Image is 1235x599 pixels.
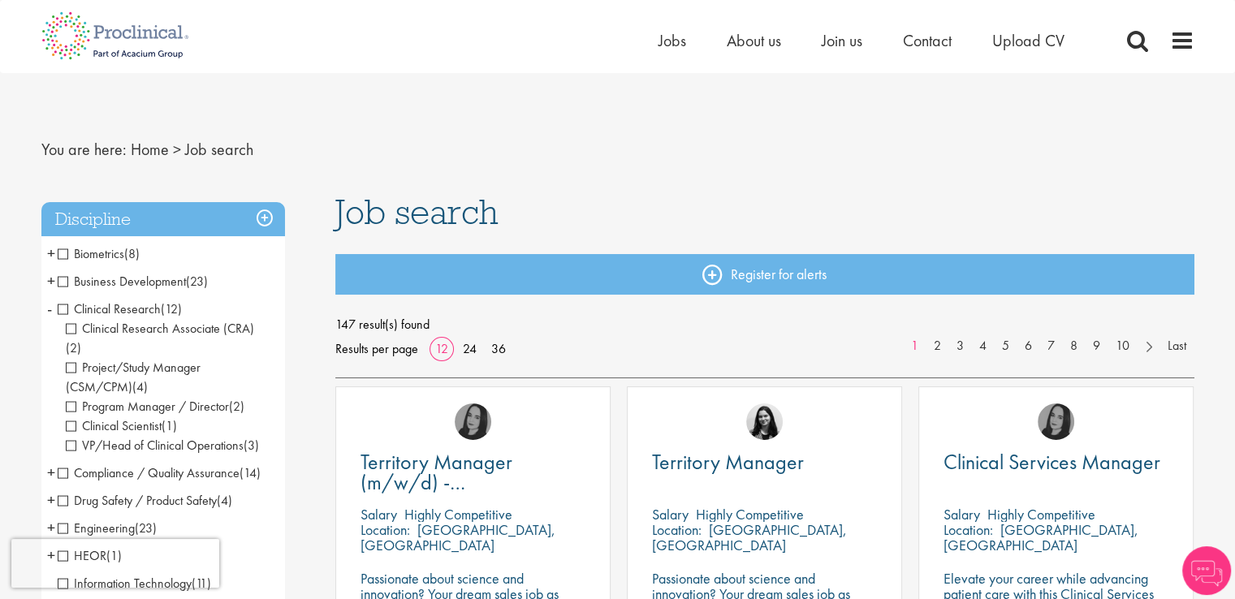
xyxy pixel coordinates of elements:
[335,190,499,234] span: Job search
[58,519,135,537] span: Engineering
[361,452,585,493] a: Territory Manager (m/w/d) - [GEOGRAPHIC_DATA]
[944,452,1168,472] a: Clinical Services Manager
[746,403,783,440] img: Indre Stankeviciute
[135,519,157,537] span: (23)
[58,464,261,481] span: Compliance / Quality Assurance
[58,245,140,262] span: Biometrics
[457,340,482,357] a: 24
[404,505,512,524] p: Highly Competitive
[229,398,244,415] span: (2)
[361,520,410,539] span: Location:
[47,488,55,512] span: +
[903,30,952,51] a: Contact
[696,505,804,524] p: Highly Competitive
[47,269,55,293] span: +
[11,539,219,588] iframe: reCAPTCHA
[58,492,232,509] span: Drug Safety / Product Safety
[1182,546,1231,595] img: Chatbot
[944,520,1138,554] p: [GEOGRAPHIC_DATA], [GEOGRAPHIC_DATA]
[361,448,556,516] span: Territory Manager (m/w/d) - [GEOGRAPHIC_DATA]
[41,139,127,160] span: You are here:
[430,340,454,357] a: 12
[66,417,177,434] span: Clinical Scientist
[58,492,217,509] span: Drug Safety / Product Safety
[173,139,181,160] span: >
[161,300,182,317] span: (12)
[47,241,55,265] span: +
[47,460,55,485] span: +
[58,273,186,290] span: Business Development
[1085,337,1108,356] a: 9
[987,505,1095,524] p: Highly Competitive
[131,139,169,160] a: breadcrumb link
[66,437,244,454] span: VP/Head of Clinical Operations
[652,505,689,524] span: Salary
[335,337,418,361] span: Results per page
[66,437,259,454] span: VP/Head of Clinical Operations
[217,492,232,509] span: (4)
[47,515,55,540] span: +
[132,378,148,395] span: (4)
[1159,337,1194,356] a: Last
[903,337,926,356] a: 1
[659,30,686,51] a: Jobs
[58,464,240,481] span: Compliance / Quality Assurance
[455,403,491,440] img: Anna Klemencic
[162,417,177,434] span: (1)
[244,437,259,454] span: (3)
[47,296,52,321] span: -
[1062,337,1086,356] a: 8
[1108,337,1138,356] a: 10
[361,520,555,554] p: [GEOGRAPHIC_DATA], [GEOGRAPHIC_DATA]
[948,337,972,356] a: 3
[66,339,81,356] span: (2)
[926,337,949,356] a: 2
[66,417,162,434] span: Clinical Scientist
[361,505,397,524] span: Salary
[971,337,995,356] a: 4
[994,337,1017,356] a: 5
[652,520,847,554] p: [GEOGRAPHIC_DATA], [GEOGRAPHIC_DATA]
[186,273,208,290] span: (23)
[58,273,208,290] span: Business Development
[335,312,1194,337] span: 147 result(s) found
[335,254,1194,295] a: Register for alerts
[652,520,702,539] span: Location:
[58,300,161,317] span: Clinical Research
[992,30,1064,51] a: Upload CV
[66,398,229,415] span: Program Manager / Director
[58,245,124,262] span: Biometrics
[124,245,140,262] span: (8)
[1038,403,1074,440] img: Anna Klemencic
[66,398,244,415] span: Program Manager / Director
[944,505,980,524] span: Salary
[944,520,993,539] span: Location:
[652,452,877,472] a: Territory Manager
[727,30,781,51] a: About us
[944,448,1160,476] span: Clinical Services Manager
[58,519,157,537] span: Engineering
[41,202,285,237] h3: Discipline
[66,320,254,356] span: Clinical Research Associate (CRA)
[652,448,804,476] span: Territory Manager
[822,30,862,51] a: Join us
[66,359,201,395] span: Project/Study Manager (CSM/CPM)
[58,300,182,317] span: Clinical Research
[240,464,261,481] span: (14)
[1039,337,1063,356] a: 7
[1017,337,1040,356] a: 6
[185,139,253,160] span: Job search
[486,340,512,357] a: 36
[66,320,254,337] span: Clinical Research Associate (CRA)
